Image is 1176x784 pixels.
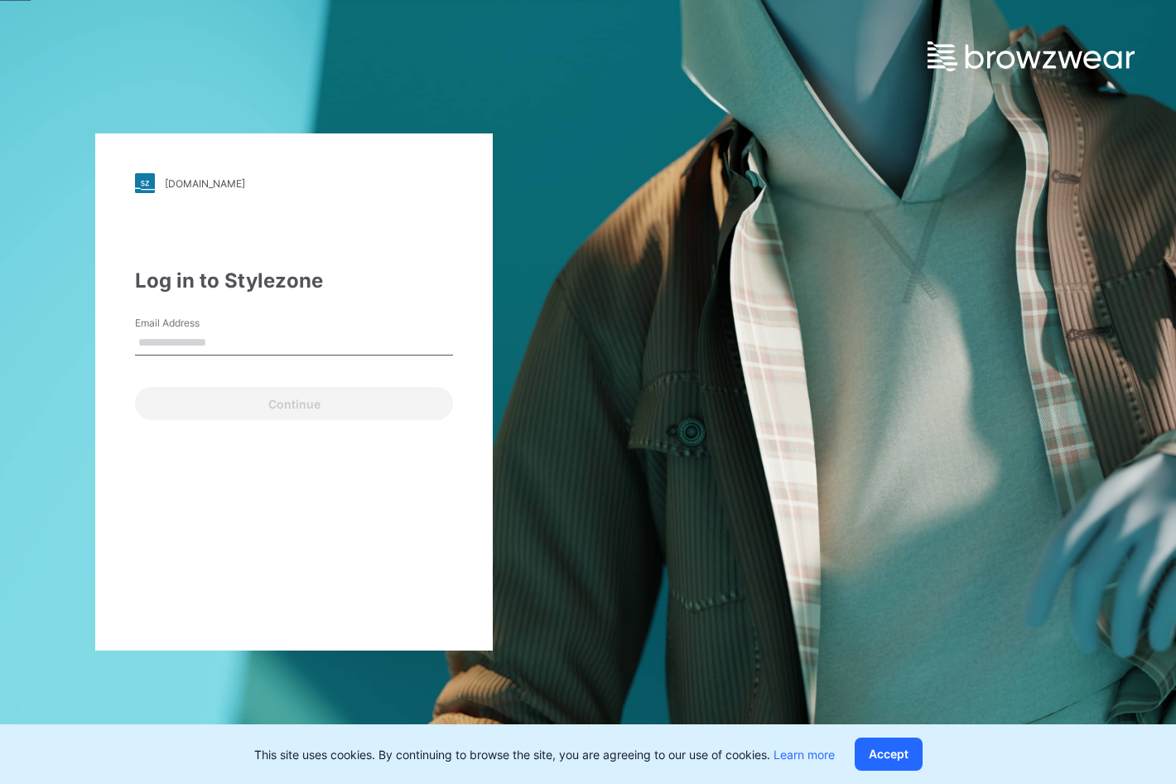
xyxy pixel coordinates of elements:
div: Log in to Stylezone [135,266,453,296]
a: [DOMAIN_NAME] [135,173,453,193]
p: This site uses cookies. By continuing to browse the site, you are agreeing to our use of cookies. [254,746,835,763]
img: stylezone-logo.562084cfcfab977791bfbf7441f1a819.svg [135,173,155,193]
button: Accept [855,738,923,771]
a: Learn more [774,748,835,762]
label: Email Address [135,316,251,331]
div: [DOMAIN_NAME] [165,177,245,190]
img: browzwear-logo.e42bd6dac1945053ebaf764b6aa21510.svg [928,41,1135,71]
